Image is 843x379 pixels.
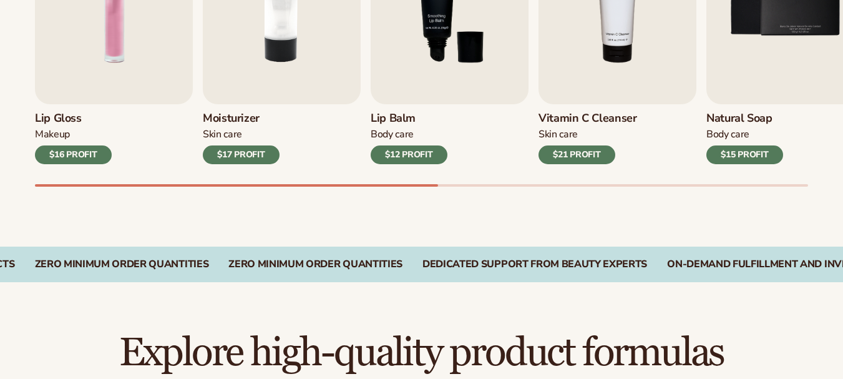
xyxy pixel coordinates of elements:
[706,128,783,141] div: Body Care
[371,128,447,141] div: Body Care
[422,258,647,270] div: Dedicated Support From Beauty Experts
[35,145,112,164] div: $16 PROFIT
[538,112,637,126] h3: Vitamin C Cleanser
[538,145,615,164] div: $21 PROFIT
[371,145,447,164] div: $12 PROFIT
[35,128,112,141] div: Makeup
[371,112,447,126] h3: Lip Balm
[203,112,280,126] h3: Moisturizer
[203,145,280,164] div: $17 PROFIT
[35,112,112,126] h3: Lip Gloss
[35,258,209,270] div: Zero Minimum Order QuantitieS
[203,128,280,141] div: Skin Care
[706,112,783,126] h3: Natural Soap
[706,145,783,164] div: $15 PROFIT
[538,128,637,141] div: Skin Care
[35,332,808,374] h2: Explore high-quality product formulas
[228,258,402,270] div: Zero Minimum Order QuantitieS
